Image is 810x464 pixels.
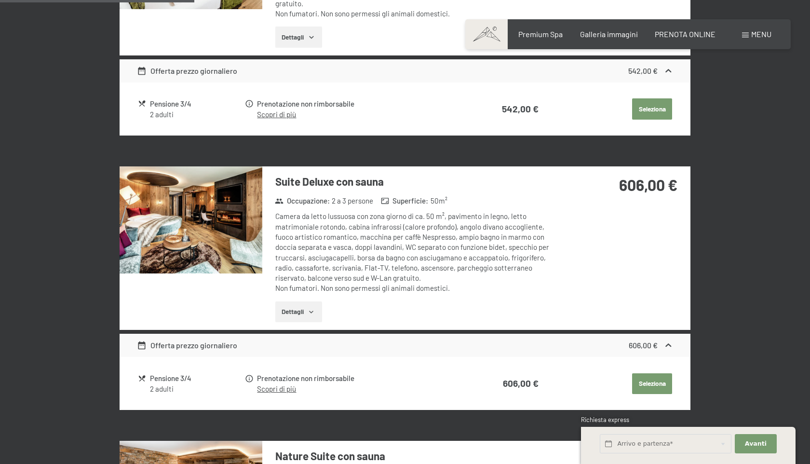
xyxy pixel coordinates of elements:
[257,110,296,119] a: Scopri di più
[257,373,458,384] div: Prenotazione non rimborsabile
[502,103,539,114] strong: 542,00 €
[518,29,563,39] a: Premium Spa
[275,449,562,464] h3: Nature Suite con sauna
[381,196,429,206] strong: Superficie :
[150,109,244,120] div: 2 adulti
[751,29,771,39] span: Menu
[632,98,672,120] button: Seleziona
[628,66,658,75] strong: 542,00 €
[257,384,296,393] a: Scopri di più
[275,301,322,323] button: Dettagli
[120,59,690,82] div: Offerta prezzo giornaliero542,00 €
[275,174,562,189] h3: Suite Deluxe con sauna
[150,373,244,384] div: Pensione 3/4
[745,439,767,448] span: Avanti
[431,196,447,206] span: 50 m²
[275,27,322,48] button: Dettagli
[503,378,539,389] strong: 606,00 €
[275,196,330,206] strong: Occupazione :
[257,98,458,109] div: Prenotazione non rimborsabile
[120,166,262,273] img: mss_renderimg.php
[137,340,238,351] div: Offerta prezzo giornaliero
[629,341,658,350] strong: 606,00 €
[581,416,629,423] span: Richiesta express
[632,373,672,395] button: Seleziona
[120,334,690,357] div: Offerta prezzo giornaliero606,00 €
[150,384,244,394] div: 2 adulti
[655,29,715,39] a: PRENOTA ONLINE
[735,434,776,454] button: Avanti
[150,98,244,109] div: Pensione 3/4
[580,29,638,39] a: Galleria immagini
[137,65,238,77] div: Offerta prezzo giornaliero
[275,211,562,293] div: Camera da letto lussuosa con zona giorno di ca. 50 m², pavimento in legno, letto matrimoniale rot...
[619,176,677,194] strong: 606,00 €
[332,196,373,206] span: 2 a 3 persone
